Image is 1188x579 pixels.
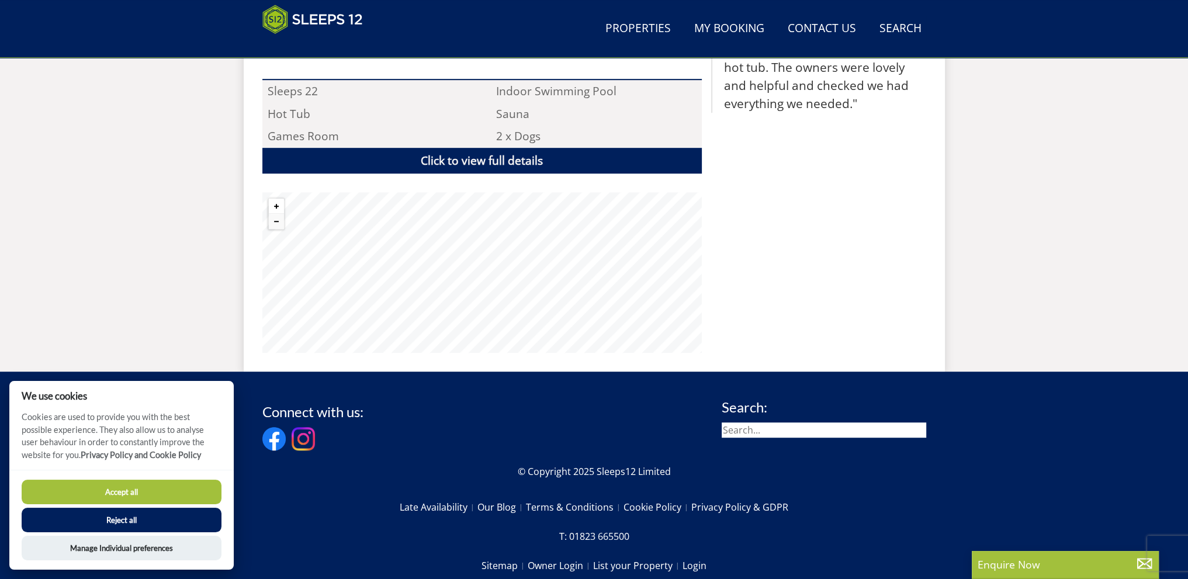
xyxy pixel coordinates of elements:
a: Owner Login [528,556,593,575]
p: Enquire Now [978,557,1153,572]
button: Reject all [22,508,221,532]
a: T: 01823 665500 [559,526,629,546]
a: Sitemap [482,556,528,575]
a: List your Property [593,556,683,575]
li: Indoor Swimming Pool [491,80,702,102]
a: Cookie Policy [624,497,691,517]
img: Instagram [292,427,315,450]
h2: We use cookies [9,390,234,401]
a: Contact Us [783,16,861,42]
a: Our Blog [477,497,526,517]
li: Sauna [491,103,702,125]
button: Zoom out [269,214,284,229]
a: Search [875,16,926,42]
a: Properties [601,16,676,42]
li: Games Room [262,125,473,147]
img: Sleeps 12 [262,5,363,34]
a: Privacy Policy & GDPR [691,497,788,517]
h3: Search: [722,400,926,415]
img: Facebook [262,427,286,450]
button: Zoom in [269,199,284,214]
a: Login [683,556,706,575]
a: Terms & Conditions [526,497,624,517]
p: Cookies are used to provide you with the best possible experience. They also allow us to analyse ... [9,411,234,470]
a: My Booking [690,16,769,42]
a: Late Availability [400,497,477,517]
iframe: Customer reviews powered by Trustpilot [257,41,379,51]
a: Privacy Policy and Cookie Policy [81,450,201,460]
li: 2 x Dogs [491,125,702,147]
li: Sleeps 22 [262,80,473,102]
button: Manage Individual preferences [22,536,221,560]
a: Click to view full details [262,148,702,174]
button: Accept all [22,480,221,504]
canvas: Map [262,192,702,353]
input: Search... [722,422,926,438]
h3: Connect with us: [262,404,363,419]
p: © Copyright 2025 Sleeps12 Limited [262,464,926,479]
li: Hot Tub [262,103,473,125]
